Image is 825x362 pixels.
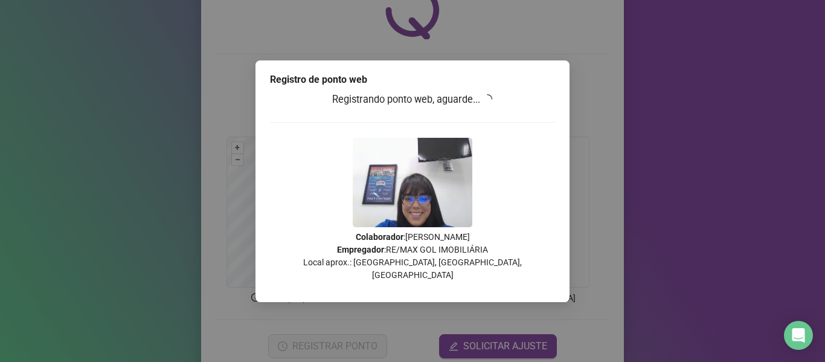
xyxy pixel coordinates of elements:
div: Open Intercom Messenger [784,321,813,350]
strong: Empregador [337,245,384,254]
img: 9k= [353,138,472,227]
p: : [PERSON_NAME] : RE/MAX GOL IMOBILIÁRIA Local aprox.: [GEOGRAPHIC_DATA], [GEOGRAPHIC_DATA], [GEO... [270,231,555,282]
h3: Registrando ponto web, aguarde... [270,92,555,108]
div: Registro de ponto web [270,73,555,87]
span: loading [482,94,493,105]
strong: Colaborador [356,232,403,242]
